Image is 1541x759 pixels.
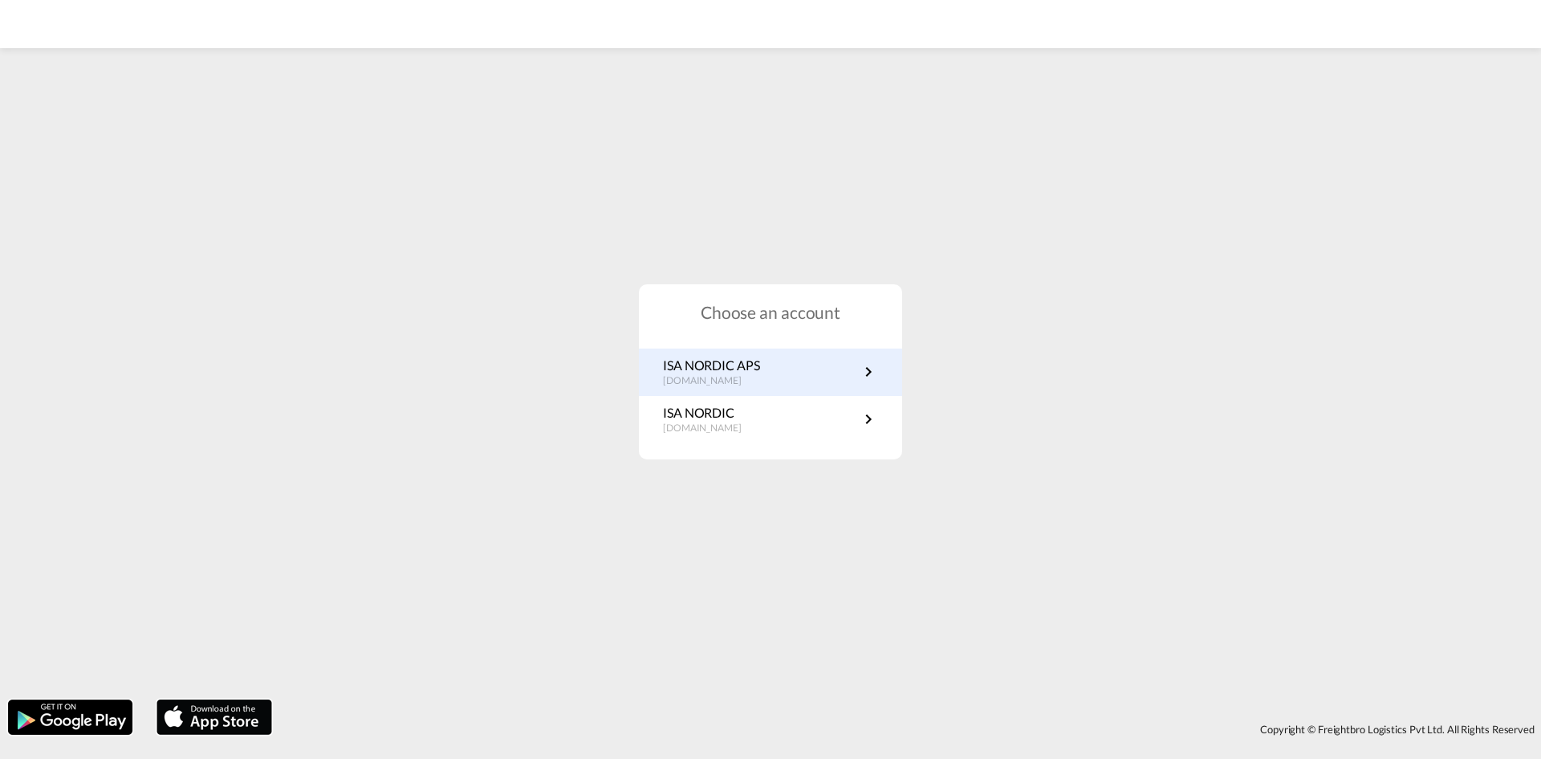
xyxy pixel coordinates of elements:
p: [DOMAIN_NAME] [663,374,760,388]
p: ISA NORDIC APS [663,357,760,374]
md-icon: icon-chevron-right [859,362,878,382]
a: ISA NORDIC APS[DOMAIN_NAME] [663,357,878,388]
img: apple.png [155,698,274,737]
p: [DOMAIN_NAME] [663,422,758,435]
md-icon: icon-chevron-right [859,410,878,429]
img: google.png [6,698,134,737]
a: ISA NORDIC[DOMAIN_NAME] [663,404,878,435]
p: ISA NORDIC [663,404,758,422]
div: Copyright © Freightbro Logistics Pvt Ltd. All Rights Reserved [280,716,1541,743]
h1: Choose an account [639,300,902,324]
